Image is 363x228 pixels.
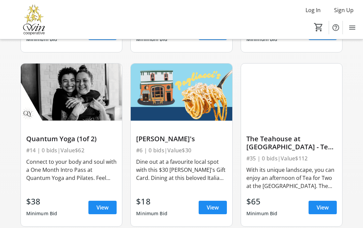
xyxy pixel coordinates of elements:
[207,203,219,212] span: View
[346,21,359,34] button: Menu
[309,27,337,40] a: View
[96,203,109,212] span: View
[136,135,227,143] div: [PERSON_NAME]'s
[246,207,278,220] div: Minimum Bid
[246,154,337,163] div: #35 | 0 bids | Value $112
[329,5,359,15] button: Sign Up
[26,158,117,182] div: Connect to your body and soul with a One Month Intro Pass at Quantum Yoga and Pilates. Feel alive...
[21,64,122,121] img: Quantum Yoga (1of 2)
[246,33,278,45] div: Minimum Bid
[4,3,64,36] img: Victoria Women In Need Community Cooperative's Logo
[317,203,329,212] span: View
[136,158,227,182] div: Dine out at a favourite local spot with this $30 [PERSON_NAME]'s Gift Card. Dining at this belove...
[88,27,117,40] a: View
[26,146,117,155] div: #14 | 0 bids | Value $62
[136,146,227,155] div: #6 | 0 bids | Value $30
[306,6,321,14] span: Log In
[246,166,337,190] div: With its unique landscape, you can enjoy an afternoon of Tea for Two at the [GEOGRAPHIC_DATA]. Th...
[26,135,117,143] div: Quantum Yoga (1of 2)
[136,195,167,207] div: $18
[246,195,278,207] div: $65
[313,21,325,33] button: Cart
[309,201,337,214] a: View
[241,64,342,121] img: The Teahouse at Abkhazi Garden - Tea for Two
[88,201,117,214] a: View
[300,5,326,15] button: Log In
[199,201,227,214] a: View
[26,195,57,207] div: $38
[131,64,232,121] img: Pagliacci's
[26,33,57,45] div: Minimum Bid
[26,207,57,220] div: Minimum Bid
[334,6,354,14] span: Sign Up
[329,21,342,34] button: Help
[136,207,167,220] div: Minimum Bid
[246,135,337,151] div: The Teahouse at [GEOGRAPHIC_DATA] - Tea for Two
[136,33,167,45] div: Minimum Bid
[199,27,227,40] a: View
